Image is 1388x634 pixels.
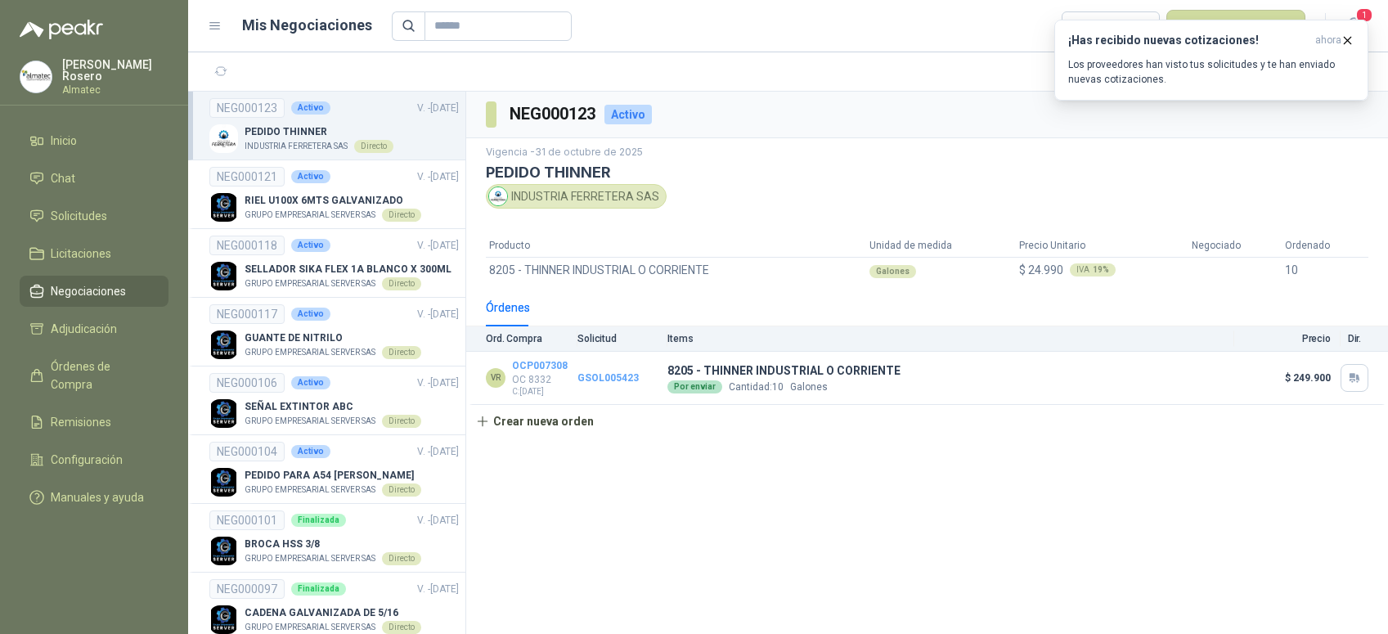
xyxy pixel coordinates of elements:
th: Precio Unitario [1016,235,1188,257]
p: [PERSON_NAME] Rosero [62,59,168,82]
span: 1 [1355,7,1373,23]
span: Adjudicación [51,320,117,338]
p: CADENA GALVANIZADA DE 5/16 [245,605,421,621]
a: NEG000106ActivoV. -[DATE] Company LogoSEÑAL EXTINTOR ABCGRUPO EMPRESARIAL SERVER SASDirecto [209,373,459,428]
img: Company Logo [209,537,238,565]
p: GRUPO EMPRESARIAL SERVER SAS [245,483,375,497]
a: GSOL005423 [577,372,639,384]
div: Directo [382,621,421,634]
span: V. - [DATE] [417,308,459,320]
a: Configuración [20,444,168,475]
th: Negociado [1188,235,1282,257]
button: 1 [1339,11,1368,41]
td: 10 [1282,257,1368,282]
div: IVA [1070,263,1116,277]
a: Chat [20,163,168,194]
span: Manuales y ayuda [51,488,144,506]
img: Company Logo [209,605,238,634]
div: NEG000118 [209,236,285,255]
h3: PEDIDO THINNER [486,164,1368,181]
img: Company Logo [209,399,238,428]
p: Cantidad: [729,380,784,395]
div: Activo [291,170,330,183]
div: NEG000106 [209,373,285,393]
span: Todas [1071,14,1150,38]
span: Negociaciones [51,282,126,300]
th: Producto [486,235,866,257]
div: Activo [604,105,652,124]
h1: Mis Negociaciones [242,14,372,37]
a: NEG000117ActivoV. -[DATE] Company LogoGUANTE DE NITRILOGRUPO EMPRESARIAL SERVER SASDirecto [209,304,459,359]
th: Precio [1234,326,1341,352]
a: NEG000121ActivoV. -[DATE] Company LogoRIEL U100X 6MTS GALVANIZADOGRUPO EMPRESARIAL SERVER SASDirecto [209,167,459,222]
img: Company Logo [20,61,52,92]
div: Directo [382,277,421,290]
div: Órdenes [486,299,530,317]
img: Company Logo [209,330,238,359]
th: Dir. [1341,326,1388,352]
a: Remisiones [20,407,168,438]
th: Items [667,326,1234,352]
img: Company Logo [209,124,238,153]
p: GRUPO EMPRESARIAL SERVER SAS [245,552,375,565]
div: Galones [869,265,916,278]
button: Crear nueva orden [466,405,603,438]
img: Logo peakr [20,20,103,39]
div: NEG000117 [209,304,285,324]
p: 8205 - THINNER INDUSTRIAL O CORRIENTE [667,362,901,380]
th: Ordenado [1282,235,1368,257]
a: Solicitudes [20,200,168,232]
p: GRUPO EMPRESARIAL SERVER SAS [245,209,375,222]
span: 10 [772,381,784,393]
span: V. - [DATE] [417,102,459,114]
span: V. - [DATE] [417,171,459,182]
a: Licitaciones [20,238,168,269]
div: NEG000121 [209,167,285,187]
p: PEDIDO PARA A54 [PERSON_NAME] [245,468,421,483]
div: Directo [382,415,421,428]
span: Inicio [51,132,77,150]
p: SEÑAL EXTINTOR ABC [245,399,421,415]
div: Activo [291,239,330,252]
p: Los proveedores han visto tus solicitudes y te han enviado nuevas cotizaciones. [1068,57,1354,87]
a: Negociaciones [20,276,168,307]
div: Directo [382,346,421,359]
div: Finalizada [291,582,346,596]
div: INDUSTRIA FERRETERA SAS [486,184,667,209]
span: V. - [DATE] [417,446,459,457]
p: GRUPO EMPRESARIAL SERVER SAS [245,415,375,428]
p: OC 8332 [512,374,568,385]
span: Chat [51,169,75,187]
a: NEG000118ActivoV. -[DATE] Company LogoSELLADOR SIKA FLEX 1A BLANCO X 300MLGRUPO EMPRESARIAL SERVE... [209,236,459,290]
th: Unidad de medida [866,235,1016,257]
span: V. - [DATE] [417,583,459,595]
span: $ 24.990 [1019,261,1063,279]
p: INDUSTRIA FERRETERA SAS [245,140,348,153]
span: Remisiones [51,413,111,431]
a: Manuales y ayuda [20,482,168,513]
p: RIEL U100X 6MTS GALVANIZADO [245,193,421,209]
div: Directo [382,552,421,565]
p: GRUPO EMPRESARIAL SERVER SAS [245,346,375,359]
img: Company Logo [489,187,507,205]
div: NEG000123 [209,98,285,118]
div: VR [486,368,505,388]
th: Solicitud [577,326,667,352]
span: V. - [DATE] [417,240,459,251]
a: NEG000104ActivoV. -[DATE] Company LogoPEDIDO PARA A54 [PERSON_NAME]GRUPO EMPRESARIAL SERVER SASDi... [209,442,459,497]
span: Licitaciones [51,245,111,263]
div: Directo [354,140,393,153]
button: Nueva negociación [1166,10,1306,43]
a: Adjudicación [20,313,168,344]
p: GRUPO EMPRESARIAL SERVER SAS [245,277,375,290]
span: V. - [DATE] [417,515,459,526]
span: 8205 - THINNER INDUSTRIAL O CORRIENTE [489,261,709,279]
p: SELLADOR SIKA FLEX 1A BLANCO X 300ML [245,262,451,277]
p: Almatec [62,85,168,95]
span: ahora [1315,34,1341,47]
h3: NEG000123 [510,101,598,127]
div: Finalizada [291,514,346,527]
div: Activo [291,308,330,321]
p: $ 249.900 [1234,372,1331,384]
